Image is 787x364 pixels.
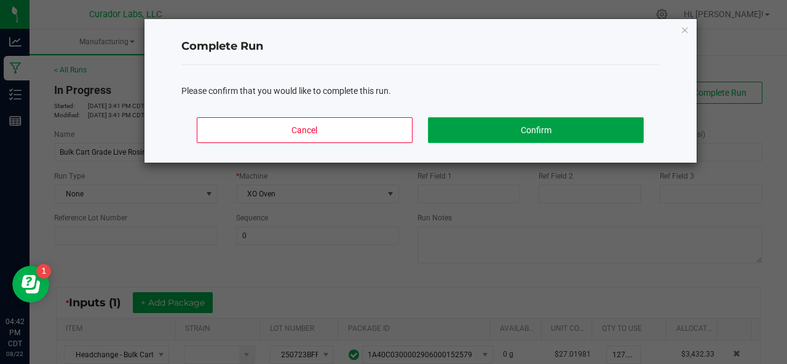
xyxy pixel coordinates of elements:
[197,117,412,143] button: Cancel
[428,117,643,143] button: Confirm
[36,264,51,279] iframe: Resource center unread badge
[681,22,689,37] button: Close
[181,39,660,55] h4: Complete Run
[12,266,49,303] iframe: Resource center
[181,85,660,98] div: Please confirm that you would like to complete this run.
